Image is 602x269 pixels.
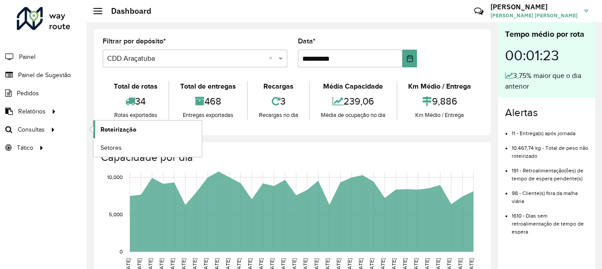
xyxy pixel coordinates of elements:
[250,111,307,120] div: Recargas no dia
[171,111,244,120] div: Entregas exportadas
[400,111,480,120] div: Km Médio / Entrega
[93,121,202,138] a: Roteirização
[512,137,588,160] li: 10.467,74 kg - Total de peso não roteirizado
[101,151,482,164] h4: Capacidade por dia
[100,143,122,152] span: Setores
[17,143,33,152] span: Tático
[171,81,244,92] div: Total de entregas
[102,6,151,16] h2: Dashboard
[402,50,417,67] button: Choose Date
[505,106,588,119] h4: Alertas
[400,92,480,111] div: 9,886
[490,3,578,11] h3: [PERSON_NAME]
[19,52,35,62] span: Painel
[505,28,588,40] div: Tempo médio por rota
[269,53,276,64] span: Clear all
[250,92,307,111] div: 3
[312,92,394,111] div: 239,06
[171,92,244,111] div: 468
[93,139,202,156] a: Setores
[105,92,166,111] div: 34
[120,249,123,254] text: 0
[100,125,136,134] span: Roteirização
[490,12,578,19] span: [PERSON_NAME] [PERSON_NAME]
[512,160,588,183] li: 191 - Retroalimentação(ões) de tempo de espera pendente(s)
[17,89,39,98] span: Pedidos
[105,81,166,92] div: Total de rotas
[469,2,488,21] a: Contato Rápido
[250,81,307,92] div: Recargas
[312,81,394,92] div: Média Capacidade
[18,107,46,116] span: Relatórios
[312,111,394,120] div: Média de ocupação no dia
[109,211,123,217] text: 5,000
[512,205,588,236] li: 1610 - Dias sem retroalimentação de tempo de espera
[103,36,166,47] label: Filtrar por depósito
[18,125,45,134] span: Consultas
[107,174,123,180] text: 10,000
[512,123,588,137] li: 11 - Entrega(s) após jornada
[505,40,588,70] div: 00:01:23
[400,81,480,92] div: Km Médio / Entrega
[298,36,316,47] label: Data
[18,70,71,80] span: Painel de Sugestão
[105,111,166,120] div: Rotas exportadas
[512,183,588,205] li: 98 - Cliente(s) fora da malha viária
[505,70,588,92] div: 3,75% maior que o dia anterior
